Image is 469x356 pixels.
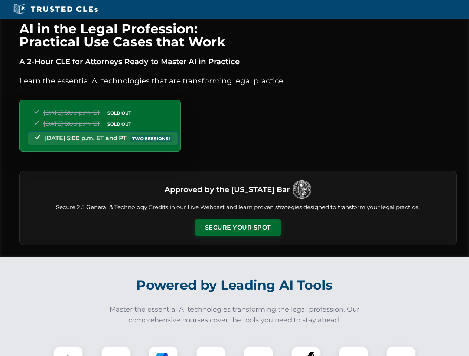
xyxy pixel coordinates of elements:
img: Trusted CLEs [11,4,100,15]
h2: Powered by Leading AI Tools [29,272,440,298]
p: A 2-Hour CLE for Attorneys Ready to Master AI in Practice [19,56,457,67]
span: SOLD OUT [105,120,134,128]
p: Learn the essential AI technologies that are transforming legal practice. [19,75,457,87]
h3: Approved by the [US_STATE] Bar [165,183,290,196]
h1: AI in the Legal Profession: Practical Use Cases that Work [19,22,457,48]
img: Logo [293,180,311,199]
p: Secure 2.5 General & Technology Credits in our Live Webcast and learn proven strategies designed ... [29,203,447,212]
button: Secure Your Spot [195,219,281,236]
span: [DATE] 5:00 p.m. ET [43,109,100,116]
span: [DATE] 5:00 p.m. ET [43,120,100,127]
p: Master the essential AI technologies transforming the legal profession. Our comprehensive courses... [105,304,365,326]
span: SOLD OUT [105,109,134,117]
